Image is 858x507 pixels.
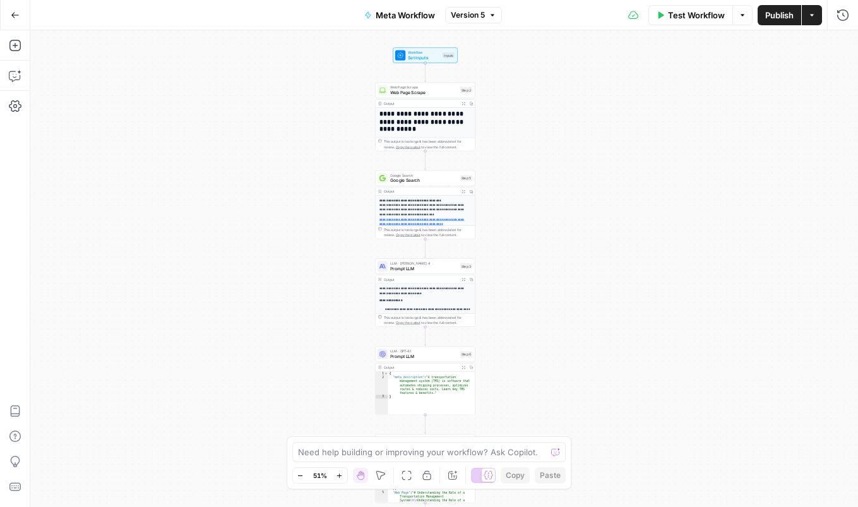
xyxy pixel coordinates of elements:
div: Output [384,277,458,282]
span: Prompt LLM [390,265,458,271]
div: Step 6 [460,351,472,357]
span: Prompt LLM [390,353,458,359]
span: Copy the output [396,233,420,237]
span: Workflow [408,50,440,55]
div: Output [384,365,458,370]
span: LLM · [PERSON_NAME] 4 [390,261,458,266]
div: Output [384,189,458,194]
button: Publish [758,5,801,25]
span: Toggle code folding, rows 1 through 3 [384,371,388,375]
div: This output is too large & has been abbreviated for review. to view the full content. [384,315,472,325]
span: Copy [506,470,525,481]
div: This output is too large & has been abbreviated for review. to view the full content. [384,227,472,237]
g: Edge from step_2 to step_5 [424,151,426,170]
div: 3 [376,395,388,398]
span: LLM · GPT-4.1 [390,349,458,354]
button: Copy [501,467,530,484]
div: Output [384,101,458,106]
div: This output is too large & has been abbreviated for review. to view the full content. [384,139,472,149]
span: Test Workflow [668,9,725,21]
button: Meta Workflow [357,5,443,25]
div: Step 5 [460,176,472,181]
div: 2 [376,376,388,395]
g: Edge from step_6 to step_4 [424,415,426,434]
div: Inputs [443,52,455,58]
span: Copy the output [396,321,420,325]
div: WorkflowSet InputsInputs [375,47,475,63]
span: Web Page Scrape [390,85,458,90]
g: Edge from start to step_2 [424,63,426,82]
span: Copy the output [396,145,420,148]
span: Web Page Scrape [390,89,458,95]
span: Publish [765,9,794,21]
span: Paste [540,470,561,481]
div: Step 3 [460,263,472,269]
span: Google Search [390,177,458,184]
button: Test Workflow [648,5,732,25]
g: Edge from step_5 to step_3 [424,239,426,258]
span: Google Search [390,173,458,178]
span: 51% [313,470,327,480]
div: Step 2 [460,87,472,93]
g: Edge from step_3 to step_6 [424,327,426,346]
span: Version 5 [451,9,485,21]
span: Meta Workflow [376,9,435,21]
div: 1 [376,371,388,375]
span: Set Inputs [408,54,440,61]
button: Paste [535,467,566,484]
button: Version 5 [445,7,502,23]
div: Format JSONFormat JSONStep 4Output{ "Meta Description":{ "meta_description":"A transportation man... [375,434,475,503]
div: LLM · GPT-4.1Prompt LLMStep 6Output{ "meta_description":"A transportation management system (TMS)... [375,347,475,415]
